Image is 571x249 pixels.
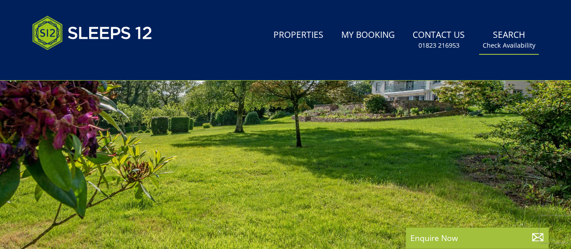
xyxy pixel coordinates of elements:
[270,25,327,45] a: Properties
[410,232,544,244] p: Enquire Now
[338,25,398,45] a: My Booking
[32,11,153,55] img: Sleeps 12
[479,25,539,54] a: SearchCheck Availability
[28,61,121,68] iframe: Customer reviews powered by Trustpilot
[418,41,459,50] small: 01823 216953
[483,41,535,50] small: Check Availability
[409,25,468,54] a: Contact Us01823 216953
